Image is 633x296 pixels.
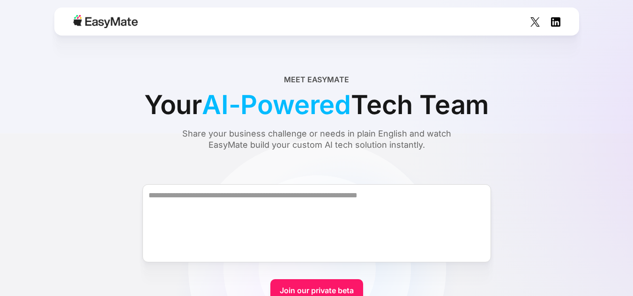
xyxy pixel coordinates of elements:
[284,74,349,85] div: Meet EasyMate
[144,85,489,124] div: Your
[202,85,351,124] span: AI-Powered
[351,85,489,124] span: Tech Team
[551,17,560,27] img: Social Icon
[164,128,469,151] div: Share your business challenge or needs in plain English and watch EasyMate build your custom AI t...
[530,17,540,27] img: Social Icon
[73,15,138,28] img: Easymate logo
